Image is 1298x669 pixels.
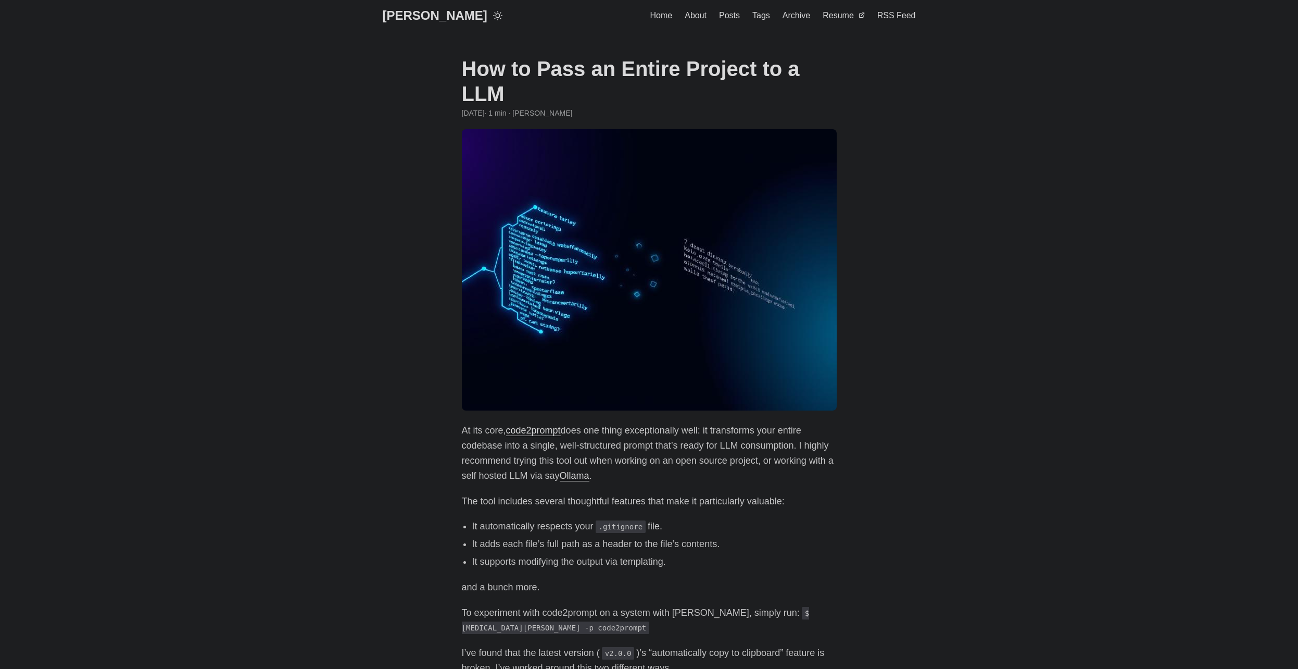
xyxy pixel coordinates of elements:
a: Ollama [560,470,589,481]
span: Posts [719,11,740,20]
li: It supports modifying the output via templating. [472,554,837,569]
code: v2.0.0 [602,647,635,660]
h1: How to Pass an Entire Project to a LLM [462,56,837,106]
div: · 1 min · [PERSON_NAME] [462,107,837,119]
a: code2prompt [506,425,561,436]
p: The tool includes several thoughtful features that make it particularly valuable: [462,494,837,509]
span: About [685,11,707,20]
span: Home [650,11,673,20]
code: .gitignore [596,521,646,533]
p: and a bunch more. [462,580,837,595]
p: To experiment with code2prompt on a system with [PERSON_NAME], simply run: [462,605,837,636]
span: Tags [752,11,770,20]
span: 2024-11-28 16:53:28 -0500 -0500 [462,107,485,119]
span: Resume [823,11,854,20]
span: RSS Feed [877,11,916,20]
li: It automatically respects your file. [472,519,837,534]
p: At its core, does one thing exceptionally well: it transforms your entire codebase into a single,... [462,423,837,483]
span: Archive [783,11,810,20]
li: It adds each file’s full path as a header to the file’s contents. [472,537,837,552]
